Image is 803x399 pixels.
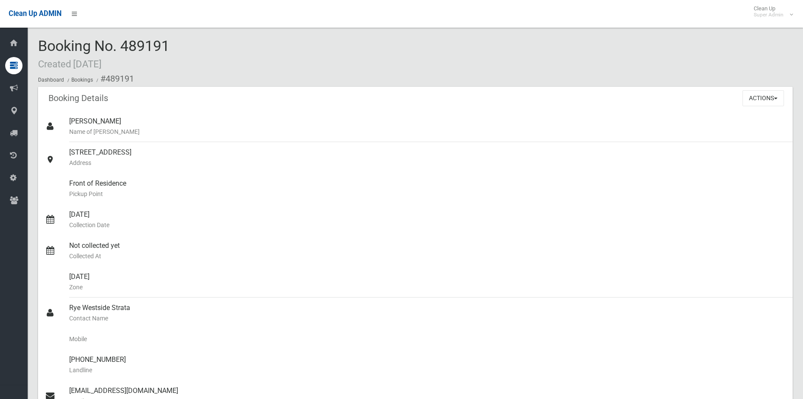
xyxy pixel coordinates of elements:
button: Actions [742,90,784,106]
li: #489191 [94,71,134,87]
header: Booking Details [38,90,118,107]
div: [STREET_ADDRESS] [69,142,786,173]
small: Created [DATE] [38,58,102,70]
small: Collected At [69,251,786,261]
div: [PERSON_NAME] [69,111,786,142]
small: Zone [69,282,786,292]
small: Address [69,158,786,168]
small: Super Admin [754,12,784,18]
small: Collection Date [69,220,786,230]
div: Front of Residence [69,173,786,204]
small: Landline [69,365,786,375]
span: Clean Up ADMIN [9,9,61,18]
span: Booking No. 489191 [38,37,170,71]
a: Dashboard [38,77,64,83]
span: Clean Up [749,5,792,18]
div: [DATE] [69,266,786,298]
small: Contact Name [69,313,786,323]
small: Name of [PERSON_NAME] [69,127,786,137]
div: Not collected yet [69,235,786,266]
small: Pickup Point [69,189,786,199]
small: Mobile [69,334,786,344]
div: [PHONE_NUMBER] [69,349,786,380]
div: Rye Westside Strata [69,298,786,329]
div: [DATE] [69,204,786,235]
a: Bookings [71,77,93,83]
